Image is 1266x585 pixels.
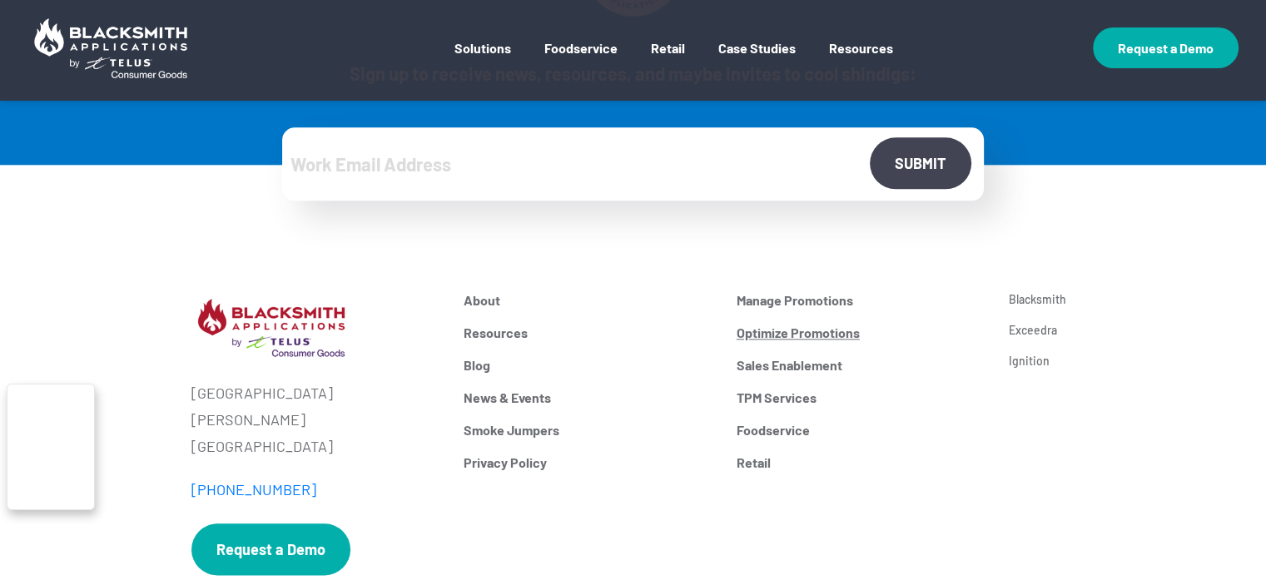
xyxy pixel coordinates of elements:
[1009,323,1165,337] a: Exceedra
[1093,27,1239,68] a: Request a Demo
[737,357,985,373] a: Sales Enablement
[737,454,985,470] a: Retail
[1009,292,1165,306] a: Blacksmith
[464,357,712,373] a: Blog
[829,40,893,81] a: Resources
[651,40,685,81] a: Retail
[737,389,985,405] a: TPM Services
[464,292,712,308] a: About
[464,389,712,405] a: News & Events
[464,325,712,340] a: Resources
[282,127,984,201] input: Work Email Address
[737,325,985,340] a: Optimize Promotions
[718,40,796,81] a: Case Studies
[464,454,712,470] a: Privacy Policy
[27,12,194,85] img: Blacksmith Applications by TELUS Consumer Goods
[544,40,618,81] a: Foodservice
[191,523,350,575] a: Request a Demo
[191,480,316,498] a: [PHONE_NUMBER]
[737,292,985,308] a: Manage Promotions
[1009,354,1165,368] a: Ignition
[737,422,985,438] a: Foodservice
[454,40,511,81] a: Solutions
[191,379,439,459] p: [GEOGRAPHIC_DATA] [PERSON_NAME][GEOGRAPHIC_DATA]
[464,422,712,438] a: Smoke Jumpers
[870,137,971,189] input: SUBMIT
